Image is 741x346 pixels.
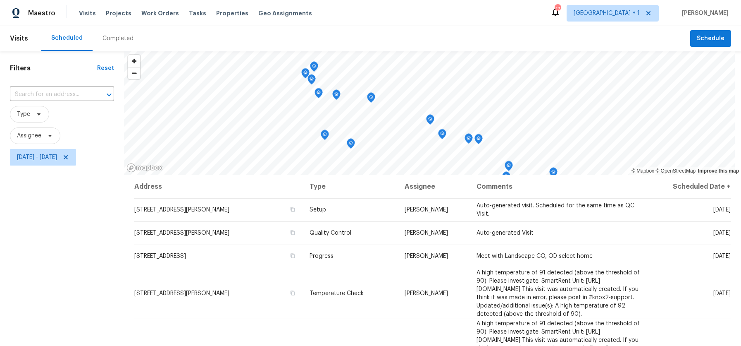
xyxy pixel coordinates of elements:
[310,291,364,296] span: Temperature Check
[310,62,318,74] div: Map marker
[289,289,296,297] button: Copy Address
[303,175,398,198] th: Type
[574,9,640,17] span: [GEOGRAPHIC_DATA] + 1
[690,30,731,47] button: Schedule
[405,291,448,296] span: [PERSON_NAME]
[315,88,323,101] div: Map marker
[502,172,510,185] div: Map marker
[477,203,634,217] span: Auto-generated visit. Scheduled for the same time as QC Visit.
[134,291,229,296] span: [STREET_ADDRESS][PERSON_NAME]
[134,175,303,198] th: Address
[438,129,446,142] div: Map marker
[465,134,473,147] div: Map marker
[124,51,735,175] canvas: Map
[655,168,696,174] a: OpenStreetMap
[310,207,326,213] span: Setup
[697,34,724,44] span: Schedule
[307,74,316,87] div: Map marker
[106,9,131,17] span: Projects
[713,207,731,213] span: [DATE]
[405,230,448,236] span: [PERSON_NAME]
[649,175,731,198] th: Scheduled Date ↑
[405,207,448,213] span: [PERSON_NAME]
[474,134,483,147] div: Map marker
[310,253,334,259] span: Progress
[79,9,96,17] span: Visits
[549,168,558,180] div: Map marker
[134,253,186,259] span: [STREET_ADDRESS]
[10,88,91,101] input: Search for an address...
[141,9,179,17] span: Work Orders
[51,34,83,42] div: Scheduled
[10,29,28,48] span: Visits
[134,230,229,236] span: [STREET_ADDRESS][PERSON_NAME]
[216,9,248,17] span: Properties
[310,230,351,236] span: Quality Control
[505,161,513,174] div: Map marker
[405,253,448,259] span: [PERSON_NAME]
[470,175,649,198] th: Comments
[347,139,355,151] div: Map marker
[713,230,731,236] span: [DATE]
[713,253,731,259] span: [DATE]
[103,89,115,101] button: Open
[289,252,296,259] button: Copy Address
[258,9,312,17] span: Geo Assignments
[332,90,341,103] div: Map marker
[289,206,296,213] button: Copy Address
[301,68,310,81] div: Map marker
[477,270,640,317] span: A high temperature of 91 detected (above the threshold of 90). Please investigate. SmartRent Unit...
[28,9,55,17] span: Maestro
[126,163,163,173] a: Mapbox homepage
[189,10,206,16] span: Tasks
[102,34,133,43] div: Completed
[10,64,97,72] h1: Filters
[128,55,140,67] button: Zoom in
[128,67,140,79] button: Zoom out
[426,115,434,127] div: Map marker
[698,168,739,174] a: Improve this map
[398,175,469,198] th: Assignee
[17,110,30,118] span: Type
[289,229,296,236] button: Copy Address
[97,64,114,72] div: Reset
[134,207,229,213] span: [STREET_ADDRESS][PERSON_NAME]
[631,168,654,174] a: Mapbox
[17,132,41,140] span: Assignee
[17,153,57,161] span: [DATE] - [DATE]
[321,130,329,143] div: Map marker
[367,93,375,106] div: Map marker
[477,253,593,259] span: Meet with Landscape CO, OD select home
[477,230,534,236] span: Auto-generated Visit
[713,291,731,296] span: [DATE]
[679,9,729,17] span: [PERSON_NAME]
[555,5,560,13] div: 17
